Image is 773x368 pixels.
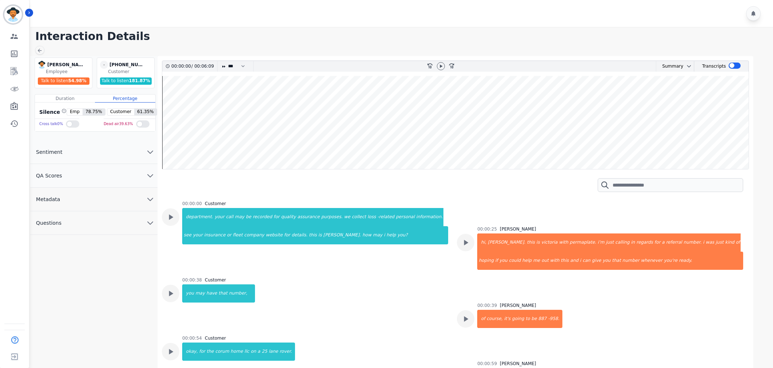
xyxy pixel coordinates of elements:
button: chevron down [683,63,692,69]
div: the [206,343,215,361]
div: with [549,252,560,270]
div: your [192,226,203,244]
div: be [245,208,252,226]
div: 25 [261,343,268,361]
div: hi, [478,233,487,252]
div: insurance [203,226,226,244]
div: 00:00:54 [182,335,202,341]
svg: chevron down [146,219,155,227]
div: and [569,252,579,270]
div: purposes. [320,208,343,226]
div: company [243,226,265,244]
div: a [257,343,261,361]
div: [PERSON_NAME]. [487,233,526,252]
div: department. [183,208,214,226]
div: you? [397,226,448,244]
div: in [630,233,636,252]
div: i'm [597,233,605,252]
div: just [605,233,614,252]
div: details. [291,226,308,244]
span: 54.98 % [68,78,87,83]
div: give [591,252,602,270]
div: collect [351,208,367,226]
div: kind [724,233,735,252]
div: Employee [46,69,91,75]
div: [PHONE_NUMBER] [109,61,146,69]
div: -958. [547,310,562,328]
div: of [735,233,741,252]
div: loss [367,208,376,226]
div: 00:00:25 [477,226,497,232]
svg: chevron down [146,171,155,180]
div: a [661,233,665,252]
div: number [622,252,640,270]
span: Metadata [30,196,66,203]
div: 887 [538,310,547,328]
div: have [206,284,218,303]
div: your [214,208,225,226]
div: we [343,208,351,226]
div: Customer [205,335,226,341]
div: this [308,226,318,244]
div: llc [244,343,250,361]
div: Customer [205,201,226,207]
div: can [582,252,591,270]
div: / [171,61,216,72]
div: was [705,233,715,252]
div: [PERSON_NAME] [500,226,536,232]
svg: chevron down [146,148,155,156]
div: quality [280,208,297,226]
div: okay, [183,343,198,361]
div: it's [503,310,511,328]
div: 00:00:59 [477,361,497,367]
div: 00:00:00 [182,201,202,207]
div: victoria [541,233,558,252]
div: you [602,252,611,270]
div: you [499,252,508,270]
div: how [362,226,372,244]
div: you [183,284,195,303]
div: Summary [656,61,683,72]
div: Talk to listen [100,77,152,85]
button: Sentiment chevron down [30,140,158,164]
div: Percentage [95,95,155,103]
div: be [531,310,538,328]
div: Dead air 39.63 % [104,119,133,129]
div: this [526,233,535,252]
div: number. [683,233,702,252]
svg: chevron down [146,195,155,204]
div: recorded [252,208,273,226]
div: information. [415,208,443,226]
div: or [226,226,232,244]
div: rover. [279,343,295,361]
span: Customer [107,109,134,115]
div: permaplate. [569,233,597,252]
span: Questions [30,219,67,227]
div: [PERSON_NAME] [500,361,536,367]
div: of [478,310,486,328]
div: to [525,310,531,328]
div: corum [215,343,230,361]
button: Metadata chevron down [30,188,158,211]
div: -related [376,208,395,226]
div: i [579,252,582,270]
button: Questions chevron down [30,211,158,235]
div: i [383,226,386,244]
div: could [508,252,522,270]
img: Bordered avatar [4,6,22,23]
div: may [372,226,383,244]
div: i [702,233,705,252]
div: for [273,208,280,226]
div: website [265,226,283,244]
div: calling [614,233,630,252]
div: for [654,233,661,252]
span: Sentiment [30,148,68,156]
div: call [225,208,234,226]
div: referral [665,233,683,252]
div: [PERSON_NAME]. [323,226,362,244]
button: QA Scores chevron down [30,164,158,188]
div: 00:00:39 [477,303,497,308]
div: out [541,252,549,270]
span: 61.35 % [134,109,157,115]
div: ready. [678,252,743,270]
